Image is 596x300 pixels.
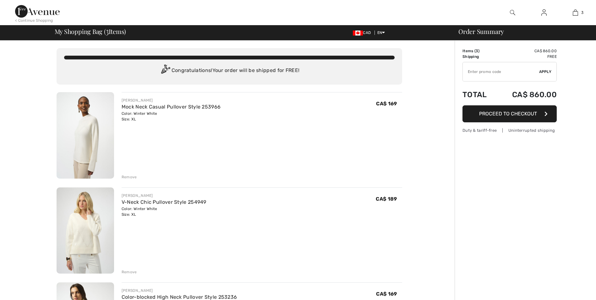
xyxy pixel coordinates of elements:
div: Remove [122,269,137,275]
img: V-Neck Chic Pullover Style 254949 [57,187,114,274]
button: Proceed to Checkout [462,105,557,122]
div: < Continue Shopping [15,18,53,23]
div: Color: Winter White Size: XL [122,111,221,122]
input: Promo code [463,62,539,81]
td: Shipping [462,54,496,59]
span: CA$ 189 [376,196,397,202]
img: My Info [541,9,547,16]
div: [PERSON_NAME] [122,288,237,293]
a: Mock Neck Casual Pullover Style 253966 [122,104,221,110]
div: [PERSON_NAME] [122,97,221,103]
span: CAD [353,31,373,35]
span: Apply [539,69,552,75]
td: Free [496,54,557,59]
td: CA$ 860.00 [496,84,557,105]
span: 3 [106,27,109,35]
img: search the website [510,9,515,16]
div: Color: Winter White Size: XL [122,206,206,217]
td: CA$ 860.00 [496,48,557,54]
td: Items ( ) [462,48,496,54]
img: Congratulation2.svg [159,64,172,77]
td: Total [462,84,496,105]
span: My Shopping Bag ( Items) [55,28,126,35]
a: Sign In [536,9,552,17]
span: EN [377,31,385,35]
span: 3 [476,49,478,53]
img: Mock Neck Casual Pullover Style 253966 [57,92,114,179]
img: Canadian Dollar [353,31,363,36]
a: Color-blocked High Neck Pullover Style 253236 [122,294,237,300]
div: Duty & tariff-free | Uninterrupted shipping [462,127,557,133]
div: Congratulations! Your order will be shipped for FREE! [64,64,395,77]
a: V-Neck Chic Pullover Style 254949 [122,199,206,205]
img: My Bag [573,9,578,16]
span: CA$ 169 [376,291,397,297]
span: CA$ 169 [376,101,397,107]
a: 3 [560,9,591,16]
img: 1ère Avenue [15,5,60,18]
div: Order Summary [451,28,592,35]
span: Proceed to Checkout [479,111,537,117]
div: Remove [122,174,137,180]
span: 3 [581,10,583,15]
div: [PERSON_NAME] [122,193,206,198]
